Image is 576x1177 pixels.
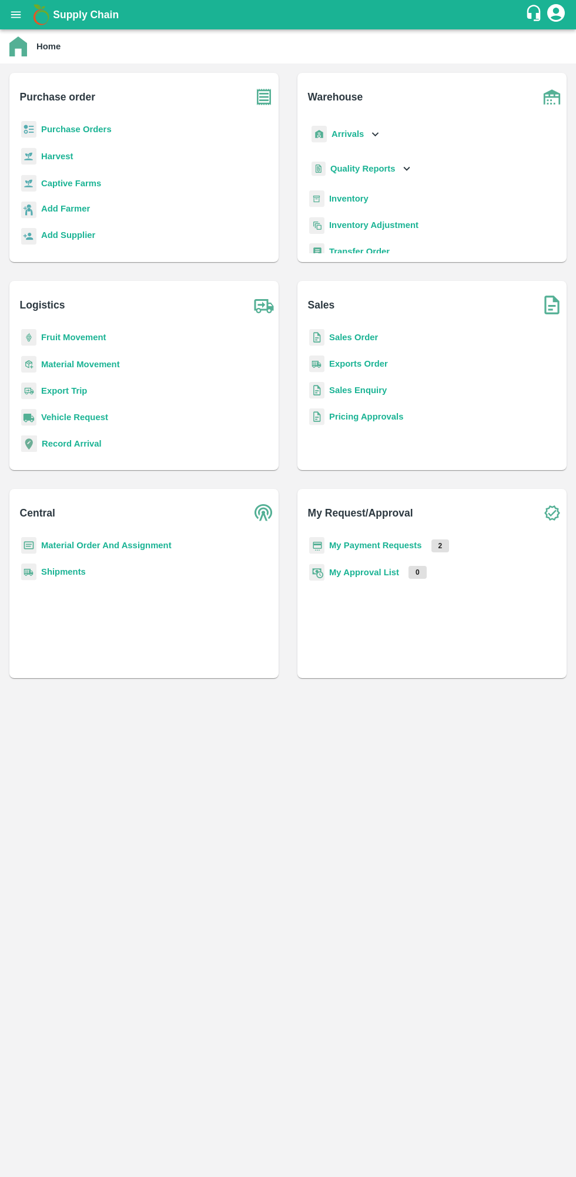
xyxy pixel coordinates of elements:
img: sales [309,382,324,399]
img: whArrival [312,126,327,143]
a: Transfer Order [329,247,390,256]
img: soSales [537,290,567,320]
img: fruit [21,329,36,346]
div: customer-support [525,4,545,25]
b: Arrivals [331,129,364,139]
a: Material Order And Assignment [41,541,172,550]
div: account of current user [545,2,567,27]
img: whTransfer [309,243,324,260]
a: Vehicle Request [41,413,108,422]
img: logo [29,3,53,26]
a: Sales Order [329,333,378,342]
a: Add Farmer [41,202,90,218]
img: recordArrival [21,435,37,452]
a: Shipments [41,567,86,576]
a: Pricing Approvals [329,412,403,421]
img: delivery [21,383,36,400]
a: Harvest [41,152,73,161]
div: Quality Reports [309,157,413,181]
b: Add Supplier [41,230,95,240]
img: sales [309,408,324,425]
img: central [249,498,279,528]
b: Purchase order [20,89,95,105]
a: Inventory [329,194,369,203]
img: home [9,36,27,56]
b: Logistics [20,297,65,313]
a: Inventory Adjustment [329,220,418,230]
a: Add Supplier [41,229,95,244]
img: purchase [249,82,279,112]
a: Record Arrival [42,439,102,448]
div: Arrivals [309,121,382,147]
a: Captive Farms [41,179,101,188]
img: vehicle [21,409,36,426]
img: harvest [21,175,36,192]
img: farmer [21,202,36,219]
p: 0 [408,566,427,579]
a: My Payment Requests [329,541,422,550]
b: Quality Reports [330,164,396,173]
a: Sales Enquiry [329,385,387,395]
img: sales [309,329,324,346]
p: 2 [431,539,450,552]
a: My Approval List [329,568,399,577]
img: check [537,498,567,528]
b: Add Farmer [41,204,90,213]
a: Fruit Movement [41,333,106,342]
img: supplier [21,228,36,245]
img: material [21,356,36,373]
b: Warehouse [308,89,363,105]
img: centralMaterial [21,537,36,554]
img: truck [249,290,279,320]
b: Supply Chain [53,9,119,21]
img: approval [309,564,324,581]
b: Central [20,505,55,521]
img: whInventory [309,190,324,207]
b: My Request/Approval [308,505,413,521]
a: Supply Chain [53,6,525,23]
img: reciept [21,121,36,138]
b: Sales [308,297,335,313]
img: harvest [21,147,36,165]
b: Home [36,42,61,51]
button: open drawer [2,1,29,28]
a: Export Trip [41,386,87,395]
a: Material Movement [41,360,120,369]
img: shipments [309,356,324,373]
a: Purchase Orders [41,125,112,134]
a: Exports Order [329,359,388,368]
img: shipments [21,564,36,581]
img: inventory [309,217,324,234]
img: warehouse [537,82,567,112]
img: payment [309,537,324,554]
img: qualityReport [312,162,326,176]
